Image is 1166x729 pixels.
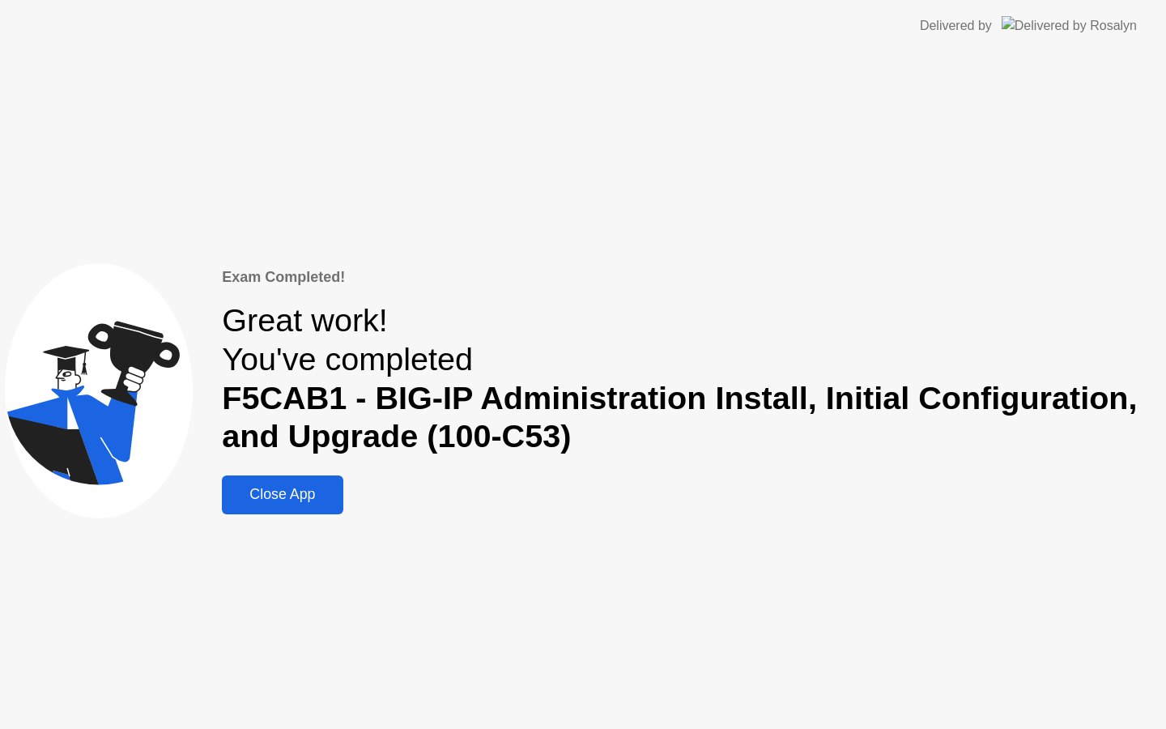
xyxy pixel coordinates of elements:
div: Delivered by [920,16,992,36]
b: F5CAB1 - BIG-IP Administration Install, Initial Configuration, and Upgrade (100-C53) [222,380,1137,454]
div: Exam Completed! [222,266,1161,288]
button: Close App [222,475,343,514]
img: Delivered by Rosalyn [1002,16,1137,35]
div: Great work! You've completed [222,301,1161,455]
div: Close App [227,486,338,503]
